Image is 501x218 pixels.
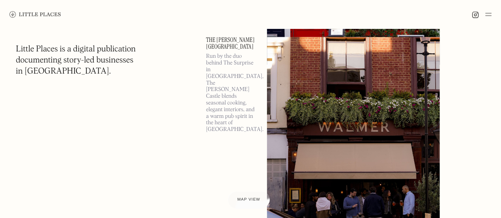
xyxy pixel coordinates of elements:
span: Map view [237,197,260,202]
a: The [PERSON_NAME][GEOGRAPHIC_DATA] [206,37,257,49]
a: Map view [228,191,270,209]
p: Run by the duo behind The Surprise in [GEOGRAPHIC_DATA], The [PERSON_NAME] Castle blends seasonal... [206,53,257,133]
h1: Little Places is a digital publication documenting story-led businesses in [GEOGRAPHIC_DATA]. [16,44,136,77]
